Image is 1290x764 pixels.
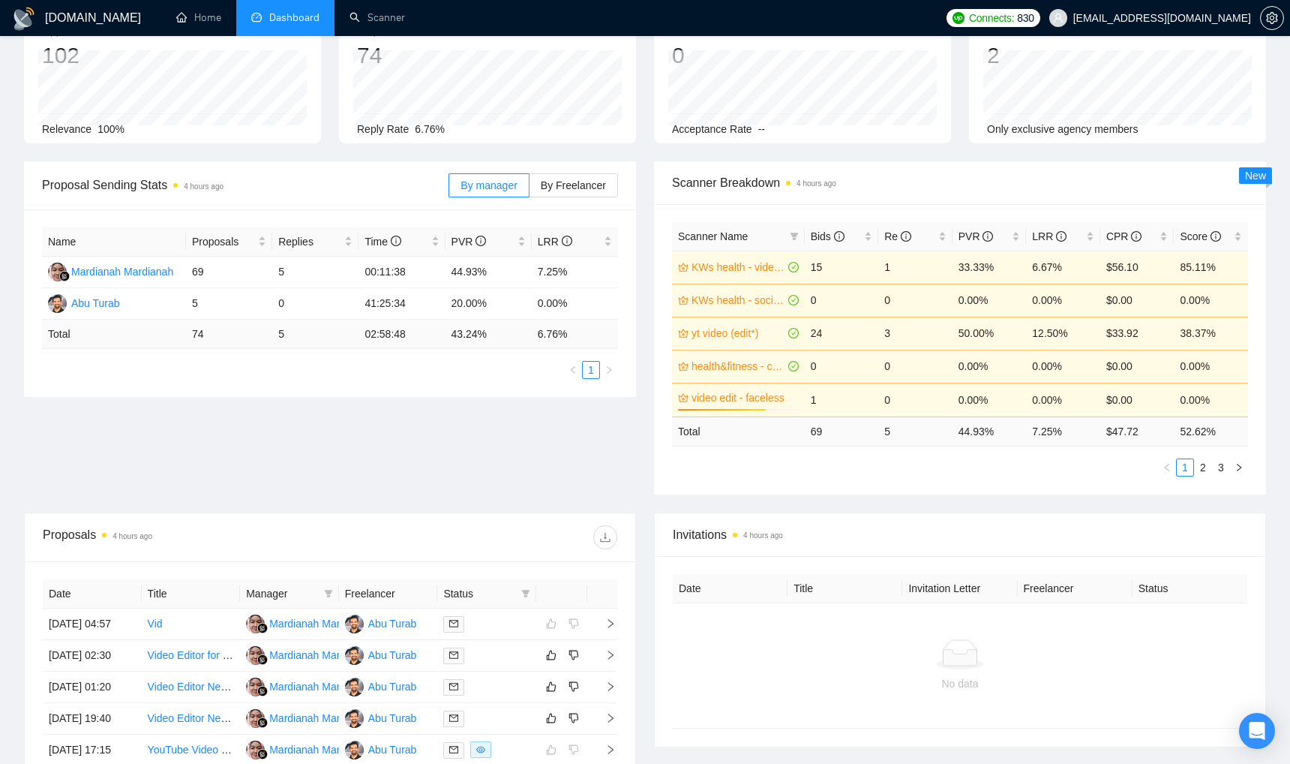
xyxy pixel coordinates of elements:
[272,288,358,320] td: 0
[345,615,364,633] img: AT
[1174,251,1248,284] td: 85.11%
[71,263,173,280] div: Mardianah Mardianah
[1195,459,1211,476] a: 2
[593,744,616,755] span: right
[391,236,401,246] span: info-circle
[357,123,409,135] span: Reply Rate
[788,328,799,338] span: check-circle
[678,262,688,272] span: crown
[805,317,879,350] td: 24
[148,744,425,756] a: YouTube Video Editor & Thumbnail Creator (Ongoing Work)
[449,682,458,691] span: mail
[672,417,805,446] td: Total
[278,233,341,250] span: Replies
[1100,383,1174,417] td: $0.00
[987,123,1138,135] span: Only exclusive agency members
[59,271,70,281] img: gigradar-bm.png
[257,749,268,759] img: gigradar-bm.png
[192,233,255,250] span: Proposals
[1260,12,1284,24] a: setting
[1212,459,1230,477] li: 3
[449,651,458,660] span: mail
[1100,251,1174,284] td: $56.10
[1194,459,1212,477] li: 2
[257,717,268,728] img: gigradar-bm.png
[186,288,272,320] td: 5
[878,284,952,317] td: 0
[176,11,221,24] a: homeHome
[568,712,579,724] span: dislike
[272,227,358,257] th: Replies
[358,288,445,320] td: 41:25:34
[449,619,458,628] span: mail
[1026,383,1100,417] td: 0.00%
[42,123,91,135] span: Relevance
[451,236,487,248] span: PVR
[345,646,364,665] img: AT
[445,257,532,288] td: 44.93%
[593,525,617,549] button: download
[1174,383,1248,417] td: 0.00%
[358,320,445,349] td: 02:58:48
[148,618,163,630] a: Vid
[787,225,802,248] span: filter
[246,615,265,633] img: MM
[142,640,241,672] td: Video Editor for B2B YouTube & LinkedIn Content
[787,574,902,603] th: Title
[1239,713,1275,749] div: Open Intercom Messenger
[1106,230,1141,242] span: CPR
[445,320,532,349] td: 43.24 %
[758,123,765,135] span: --
[1131,231,1141,242] span: info-circle
[1234,463,1243,472] span: right
[952,317,1027,350] td: 50.00%
[532,288,618,320] td: 0.00%
[1100,417,1174,446] td: $ 47.72
[564,361,582,379] button: left
[582,361,600,379] li: 1
[1026,417,1100,446] td: 7.25 %
[1158,459,1176,477] li: Previous Page
[42,320,186,349] td: Total
[562,236,572,246] span: info-circle
[593,650,616,660] span: right
[368,741,417,758] div: Abu Turab
[186,257,272,288] td: 69
[460,179,517,191] span: By manager
[952,284,1027,317] td: 0.00%
[969,10,1014,26] span: Connects:
[48,265,173,277] a: MMMardianah Mardianah
[805,251,879,284] td: 15
[532,320,618,349] td: 6.76 %
[112,532,152,540] time: 4 hours ago
[678,328,688,338] span: crown
[358,257,445,288] td: 00:11:38
[415,123,445,135] span: 6.76%
[42,176,448,194] span: Proposal Sending Stats
[685,675,1235,692] div: No data
[269,647,371,663] div: Mardianah Mardianah
[48,294,67,313] img: AT
[186,227,272,257] th: Proposals
[691,292,785,308] a: KWs health - social media manag*
[834,231,844,242] span: info-circle
[269,741,371,758] div: Mardianah Mardianah
[246,709,265,728] img: MM
[1210,231,1221,242] span: info-circle
[1261,12,1283,24] span: setting
[600,361,618,379] li: Next Page
[269,678,371,695] div: Mardianah Mardianah
[518,582,533,605] span: filter
[1174,350,1248,383] td: 0.00%
[952,350,1027,383] td: 0.00%
[1026,284,1100,317] td: 0.00%
[1260,6,1284,30] button: setting
[673,574,787,603] th: Date
[788,262,799,272] span: check-circle
[811,230,844,242] span: Bids
[691,390,796,406] a: video edit - faceless
[691,259,785,275] a: KWs health - video (edit*)
[593,681,616,692] span: right
[1230,459,1248,477] button: right
[246,585,318,602] span: Manager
